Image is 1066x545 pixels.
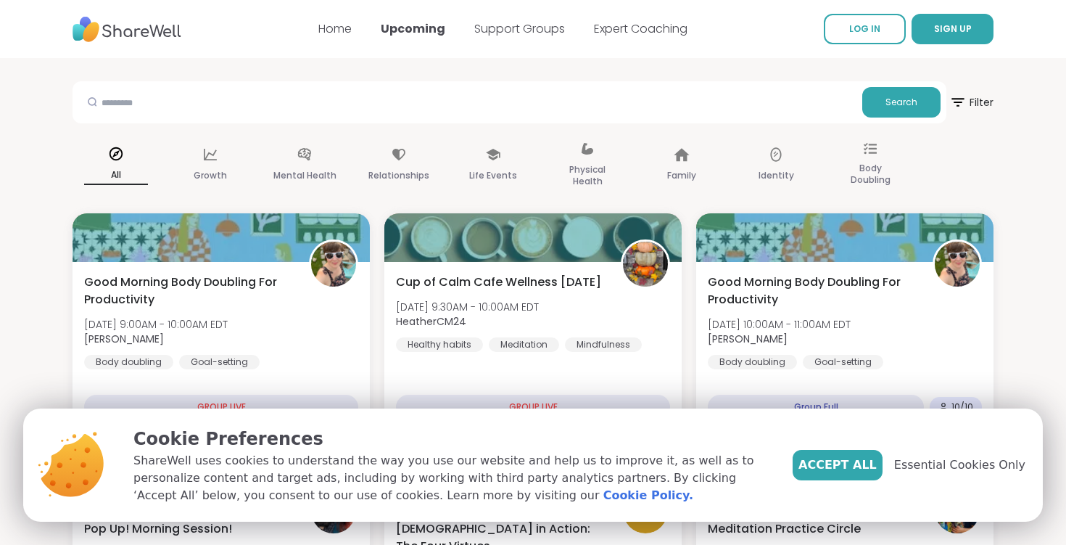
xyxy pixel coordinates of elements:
span: Filter [949,85,993,120]
img: Adrienne_QueenOfTheDawn [935,242,980,287]
span: Essential Cookies Only [894,456,1025,474]
img: Adrienne_QueenOfTheDawn [311,242,356,287]
b: [PERSON_NAME] [84,332,164,346]
button: Search [862,87,941,118]
span: Good Morning Body Doubling For Productivity [84,274,293,308]
p: Identity [759,167,794,184]
p: Physical Health [555,161,619,190]
button: Accept All [793,450,883,480]
p: All [84,166,148,185]
a: Upcoming [381,20,445,37]
div: Meditation [489,337,559,352]
img: ShareWell Nav Logo [73,9,181,49]
div: Goal-setting [803,355,883,369]
span: SIGN UP [934,22,972,35]
span: LOG IN [849,22,880,35]
a: LOG IN [824,14,906,44]
p: Growth [194,167,227,184]
span: 10 / 10 [951,401,973,413]
span: Accept All [798,456,877,474]
div: GROUP LIVE [84,395,358,419]
b: [PERSON_NAME] [708,332,788,346]
span: [DATE] 9:00AM - 10:00AM EDT [84,317,228,332]
div: Body doubling [84,355,173,369]
span: Cup of Calm Cafe Wellness [DATE] [396,274,601,291]
div: Healthy habits [396,337,483,352]
span: Meditation Practice Circle [708,520,861,538]
button: SIGN UP [912,14,993,44]
button: Filter [949,81,993,123]
span: [DATE] 10:00AM - 11:00AM EDT [708,317,851,332]
div: Goal-setting [179,355,260,369]
a: Expert Coaching [594,20,687,37]
p: ShareWell uses cookies to understand the way you use our website and help us to improve it, as we... [133,452,769,504]
div: Body doubling [708,355,797,369]
p: Body Doubling [838,160,902,189]
p: Family [667,167,696,184]
span: [DATE] 9:30AM - 10:00AM EDT [396,300,539,314]
p: Mental Health [273,167,336,184]
span: Pop Up! Morning Session! [84,520,232,538]
span: Search [885,96,917,109]
span: Good Morning Body Doubling For Productivity [708,274,917,308]
img: HeatherCM24 [623,242,668,287]
p: Life Events [469,167,517,184]
a: Home [318,20,352,37]
div: GROUP LIVE [396,395,670,419]
b: HeatherCM24 [396,314,466,329]
div: Group Full [708,395,924,419]
p: Relationships [368,167,429,184]
div: Mindfulness [565,337,642,352]
a: Support Groups [474,20,565,37]
a: Cookie Policy. [603,487,693,504]
p: Cookie Preferences [133,426,769,452]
